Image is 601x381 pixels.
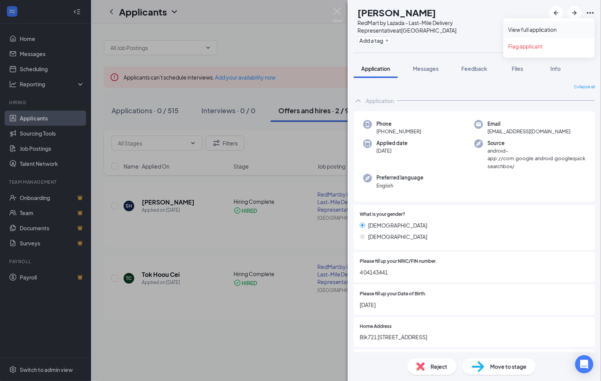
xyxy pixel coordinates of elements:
[360,323,392,330] span: Home Address
[586,8,595,17] svg: Ellipses
[377,174,424,181] span: Preferred language
[512,65,523,72] span: Files
[360,211,405,218] span: What is your gender?
[360,290,427,298] span: Please fill up your Date of Birth.
[461,65,487,72] span: Feedback
[360,333,589,341] span: Blk721 [STREET_ADDRESS]
[368,233,427,241] span: [DEMOGRAPHIC_DATA]
[360,258,437,265] span: Please fill up your NRIC/FIN number.
[377,182,424,189] span: English
[431,362,447,371] span: Reject
[358,36,391,44] button: PlusAdd a tag
[488,120,571,128] span: Email
[361,65,390,72] span: Application
[377,139,408,147] span: Applied date
[377,147,408,155] span: [DATE]
[488,139,585,147] span: Source
[360,301,589,309] span: [DATE]
[570,8,579,17] svg: ArrowRight
[377,128,421,135] span: [PHONE_NUMBER]
[574,84,595,90] span: Collapse all
[575,355,593,373] div: Open Intercom Messenger
[549,6,563,20] button: ArrowLeftNew
[490,362,527,371] span: Move to stage
[360,268,589,276] span: 4 04143441
[488,147,585,170] span: android-app://com.google.android.googlequicksearchbox/
[354,96,363,105] svg: ChevronUp
[551,65,561,72] span: Info
[358,6,436,19] h1: [PERSON_NAME]
[552,8,561,17] svg: ArrowLeftNew
[413,65,439,72] span: Messages
[385,38,389,43] svg: Plus
[568,6,581,20] button: ArrowRight
[377,120,421,128] span: Phone
[358,19,546,34] div: RedMart by Lazada - Last-Mile Delivery Representative at [GEOGRAPHIC_DATA]
[508,26,590,33] a: View full application
[488,128,571,135] span: [EMAIL_ADDRESS][DOMAIN_NAME]
[366,97,394,105] div: Application
[368,221,427,230] span: [DEMOGRAPHIC_DATA]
